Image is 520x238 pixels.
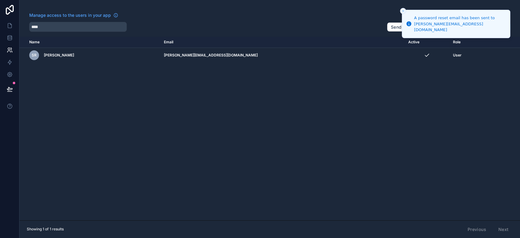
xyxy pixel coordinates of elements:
[19,37,160,48] th: Name
[453,53,462,58] span: User
[405,37,449,48] th: Active
[160,48,404,63] td: [PERSON_NAME][EMAIL_ADDRESS][DOMAIN_NAME]
[400,8,406,14] button: Close toast
[414,15,505,33] div: A password reset email has been sent to [PERSON_NAME][EMAIL_ADDRESS][DOMAIN_NAME]
[387,22,457,32] button: Send invite [PERSON_NAME]
[27,227,64,232] span: Showing 1 of 1 results
[160,37,404,48] th: Email
[29,12,111,18] span: Manage access to the users in your app
[29,12,118,18] a: Manage access to the users in your app
[449,37,488,48] th: Role
[19,37,520,220] div: scrollable content
[44,53,74,58] span: [PERSON_NAME]
[32,53,37,58] span: SR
